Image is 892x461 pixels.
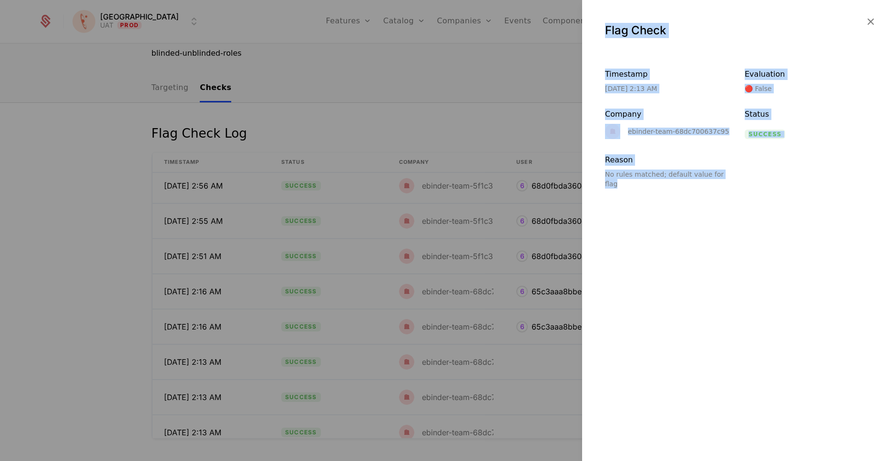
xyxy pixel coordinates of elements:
[605,109,729,120] div: Company
[605,84,729,93] div: [DATE] 2:13 AM
[745,109,869,126] div: Status
[605,124,620,139] img: red.png
[745,84,774,93] span: 🔴 False
[605,124,729,139] div: ebinder-team-68dc700637c95e207a3ce5b0
[628,128,775,135] div: ebinder-team-68dc700637c95e207a3ce5b0
[745,130,785,139] span: Success
[605,23,869,38] div: Flag Check
[605,170,729,189] div: No rules matched; default value for flag
[605,69,729,80] div: Timestamp
[605,154,729,166] div: Reason
[745,69,869,80] div: Evaluation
